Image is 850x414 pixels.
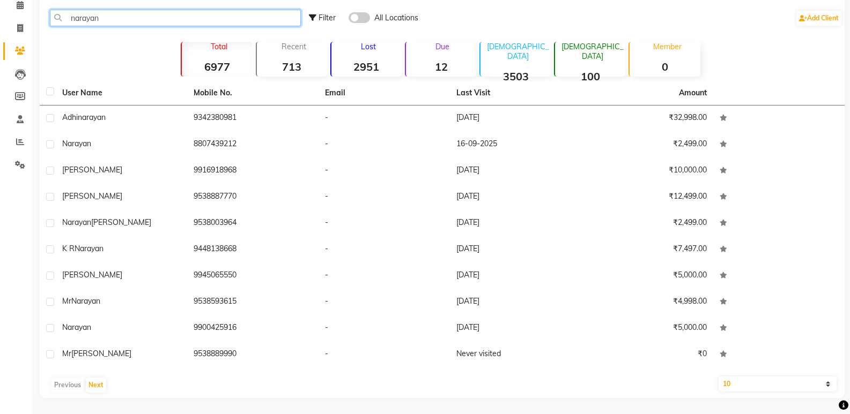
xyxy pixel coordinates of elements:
[559,42,625,61] p: [DEMOGRAPHIC_DATA]
[319,132,450,158] td: -
[582,132,713,158] td: ₹2,499.00
[319,263,450,289] td: -
[62,296,71,306] span: Mr
[374,12,418,24] span: All Locations
[450,132,581,158] td: 16-09-2025
[450,315,581,342] td: [DATE]
[796,11,841,26] a: Add Client
[450,184,581,210] td: [DATE]
[62,165,122,175] span: [PERSON_NAME]
[582,263,713,289] td: ₹5,000.00
[481,70,551,83] strong: 3503
[62,349,71,358] span: Mr
[331,60,402,73] strong: 2951
[582,106,713,132] td: ₹32,998.00
[187,184,319,210] td: 9538887770
[62,322,91,332] span: Narayan
[186,42,252,51] p: Total
[71,349,131,358] span: [PERSON_NAME]
[582,315,713,342] td: ₹5,000.00
[319,237,450,263] td: -
[582,289,713,315] td: ₹4,998.00
[71,296,100,306] span: Narayan
[582,184,713,210] td: ₹12,499.00
[187,263,319,289] td: 9945065550
[450,106,581,132] td: [DATE]
[319,210,450,237] td: -
[50,10,301,26] input: Search by Name/Mobile/Email/Code
[319,158,450,184] td: -
[408,42,476,51] p: Due
[62,191,122,201] span: [PERSON_NAME]
[187,106,319,132] td: 9342380981
[582,342,713,368] td: ₹0
[485,42,551,61] p: [DEMOGRAPHIC_DATA]
[630,60,700,73] strong: 0
[450,237,581,263] td: [DATE]
[582,158,713,184] td: ₹10,000.00
[187,237,319,263] td: 9448138668
[62,112,106,122] span: Adhinarayan
[582,237,713,263] td: ₹7,497.00
[187,158,319,184] td: 9916918968
[406,60,476,73] strong: 12
[450,342,581,368] td: Never visited
[187,342,319,368] td: 9538889990
[86,378,106,393] button: Next
[450,158,581,184] td: [DATE]
[75,244,104,253] span: Narayan
[555,70,625,83] strong: 100
[187,81,319,106] th: Mobile No.
[62,244,75,253] span: K R
[450,210,581,237] td: [DATE]
[672,81,713,105] th: Amount
[634,42,700,51] p: Member
[261,42,327,51] p: Recent
[182,60,252,73] strong: 6977
[257,60,327,73] strong: 713
[187,315,319,342] td: 9900425916
[319,289,450,315] td: -
[319,184,450,210] td: -
[187,289,319,315] td: 9538593615
[187,132,319,158] td: 8807439212
[450,263,581,289] td: [DATE]
[62,139,91,148] span: narayan
[336,42,402,51] p: Lost
[319,81,450,106] th: Email
[62,270,122,280] span: [PERSON_NAME]
[187,210,319,237] td: 9538003964
[56,81,187,106] th: User Name
[319,13,336,22] span: Filter
[62,217,91,227] span: Narayan
[319,342,450,368] td: -
[319,106,450,132] td: -
[450,81,581,106] th: Last Visit
[582,210,713,237] td: ₹2,499.00
[450,289,581,315] td: [DATE]
[91,217,151,227] span: [PERSON_NAME]
[319,315,450,342] td: -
